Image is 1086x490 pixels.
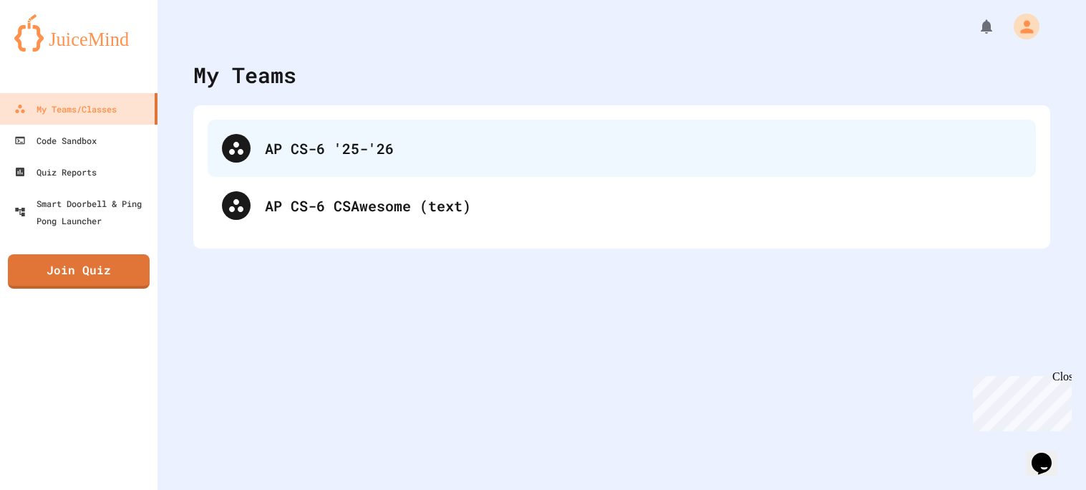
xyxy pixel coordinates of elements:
div: My Account [999,10,1043,43]
div: AP CS-6 '25-'26 [208,120,1036,177]
img: logo-orange.svg [14,14,143,52]
iframe: chat widget [967,370,1072,431]
div: Quiz Reports [14,163,97,181]
iframe: chat widget [1026,433,1072,476]
div: AP CS-6 CSAwesome (text) [208,177,1036,234]
div: My Teams/Classes [14,100,117,117]
div: Smart Doorbell & Ping Pong Launcher [14,195,152,229]
div: AP CS-6 '25-'26 [265,138,1022,159]
div: Chat with us now!Close [6,6,99,91]
div: AP CS-6 CSAwesome (text) [265,195,1022,216]
div: My Notifications [951,14,999,39]
div: My Teams [193,59,296,91]
a: Join Quiz [8,254,150,289]
div: Code Sandbox [14,132,97,149]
